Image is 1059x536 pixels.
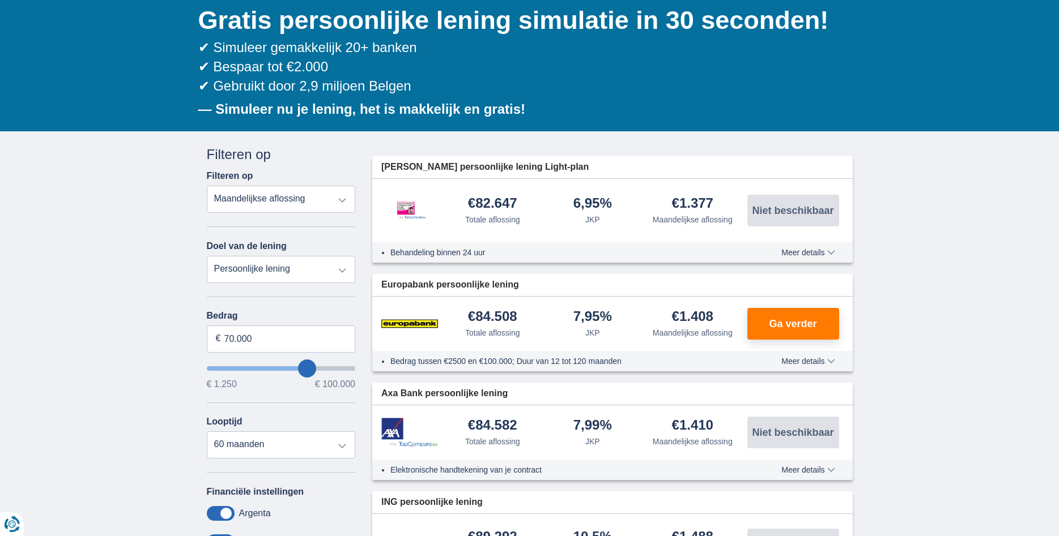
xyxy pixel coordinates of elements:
div: 7,95% [573,310,612,325]
button: Niet beschikbaar [747,417,839,448]
label: Filteren op [207,171,253,181]
span: Meer details [781,248,835,256]
div: €1.410 [672,418,713,434]
b: — Simuleer nu je lening, het is makkelijk en gratis! [198,101,526,117]
span: Niet beschikbaar [752,205,833,216]
div: Maandelijkse aflossing [653,436,733,447]
div: JKP [585,436,600,447]
span: Niet beschikbaar [752,427,833,438]
div: Totale aflossing [465,214,520,225]
label: Bedrag [207,311,356,321]
span: Meer details [781,466,835,474]
div: 7,99% [573,418,612,434]
button: Meer details [773,357,843,366]
div: Maandelijkse aflossing [653,214,733,225]
div: Filteren op [207,145,356,164]
div: Totale aflossing [465,327,520,338]
div: JKP [585,327,600,338]
span: Ga verder [769,319,816,329]
span: ING persoonlijke lening [381,496,483,509]
img: product.pl.alt Axa Bank [381,418,438,448]
span: € 100.000 [315,380,355,389]
h1: Gratis persoonlijke lening simulatie in 30 seconden! [198,3,853,38]
img: product.pl.alt Leemans Kredieten [381,190,438,231]
div: €1.408 [672,310,713,325]
div: €84.582 [468,418,517,434]
label: Looptijd [207,417,243,427]
span: Axa Bank persoonlijke lening [381,387,508,400]
div: ✔ Simuleer gemakkelijk 20+ banken ✔ Bespaar tot €2.000 ✔ Gebruikt door 2,9 miljoen Belgen [198,38,853,96]
span: € 1.250 [207,380,237,389]
div: 6,95% [573,196,612,212]
div: JKP [585,214,600,225]
input: wantToBorrow [207,366,356,371]
div: €1.377 [672,196,713,212]
span: € [216,332,221,345]
button: Niet beschikbaar [747,195,839,226]
label: Doel van de lening [207,241,287,251]
span: Europabank persoonlijke lening [381,278,519,291]
div: €84.508 [468,310,517,325]
button: Ga verder [747,308,839,340]
div: Totale aflossing [465,436,520,447]
span: Meer details [781,357,835,365]
div: Maandelijkse aflossing [653,327,733,338]
li: Behandeling binnen 24 uur [390,247,740,258]
li: Bedrag tussen €2500 en €100.000; Duur van 12 tot 120 maanden [390,355,740,367]
button: Meer details [773,465,843,474]
span: [PERSON_NAME] persoonlijke lening Light-plan [381,161,589,174]
label: Financiële instellingen [207,487,304,497]
li: Elektronische handtekening van je contract [390,464,740,475]
div: €82.647 [468,196,517,212]
img: product.pl.alt Europabank [381,310,438,338]
button: Meer details [773,248,843,257]
label: Argenta [239,508,271,518]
